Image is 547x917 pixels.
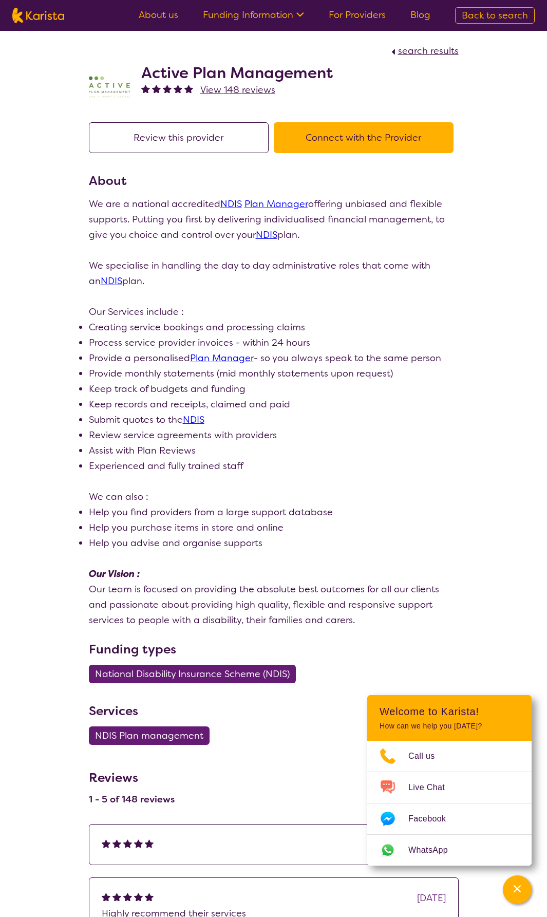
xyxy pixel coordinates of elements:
[89,397,459,412] li: Keep records and receipts, claimed and paid
[101,275,122,287] a: NDIS
[89,366,459,381] li: Provide monthly statements (mid monthly statements upon request)
[220,198,242,210] a: NDIS
[89,489,459,504] p: We can also :
[89,122,269,153] button: Review this provider
[89,320,459,335] li: Creating service bookings and processing claims
[89,412,459,427] li: Submit quotes to the
[89,640,459,659] h3: Funding types
[408,843,460,858] span: WhatsApp
[102,892,110,901] img: fullstar
[89,729,216,742] a: NDIS Plan management
[89,668,302,680] a: National Disability Insurance Scheme (NDIS)
[89,443,459,458] li: Assist with Plan Reviews
[455,7,535,24] a: Back to search
[89,702,459,720] h3: Services
[398,45,459,57] span: search results
[95,726,203,745] span: NDIS Plan management
[190,352,254,364] a: Plan Manager
[410,9,430,21] a: Blog
[89,568,140,580] em: Our Vision :
[89,335,459,350] li: Process service provider invoices - within 24 hours
[274,122,454,153] button: Connect with the Provider
[12,8,64,23] img: Karista logo
[134,892,143,901] img: fullstar
[89,381,459,397] li: Keep track of budgets and funding
[203,9,304,21] a: Funding Information
[134,839,143,848] img: fullstar
[123,892,132,901] img: fullstar
[408,811,458,827] span: Facebook
[89,196,459,242] p: We are a national accredited offering unbiased and flexible supports. Putting you first by delive...
[183,414,204,426] a: NDIS
[89,304,459,320] p: Our Services include :
[462,9,528,22] span: Back to search
[89,258,459,289] p: We specialise in handling the day to day administrative roles that come with an plan.
[89,132,274,144] a: Review this provider
[89,427,459,443] li: Review service agreements with providers
[141,64,333,82] h2: Active Plan Management
[123,839,132,848] img: fullstar
[89,535,459,551] li: Help you advise and organise supports
[89,172,459,190] h3: About
[89,763,175,787] h3: Reviews
[145,892,154,901] img: fullstar
[89,520,459,535] li: Help you purchase items in store and online
[89,504,459,520] li: Help you find providers from a large support database
[367,695,532,866] div: Channel Menu
[184,84,193,93] img: fullstar
[89,350,459,366] li: Provide a personalised - so you always speak to the same person
[274,132,459,144] a: Connect with the Provider
[380,705,519,718] h2: Welcome to Karista!
[152,84,161,93] img: fullstar
[256,229,277,241] a: NDIS
[112,839,121,848] img: fullstar
[89,582,459,628] p: Our team is focused on providing the absolute best outcomes for all our clients and passionate ab...
[367,835,532,866] a: Web link opens in a new tab.
[244,198,308,210] a: Plan Manager
[141,84,150,93] img: fullstar
[163,84,172,93] img: fullstar
[329,9,386,21] a: For Providers
[380,722,519,731] p: How can we help you [DATE]?
[389,45,459,57] a: search results
[89,458,459,474] li: Experienced and fully trained staff
[112,892,121,901] img: fullstar
[417,890,446,906] div: [DATE]
[200,84,275,96] span: View 148 reviews
[367,741,532,866] ul: Choose channel
[102,839,110,848] img: fullstar
[89,793,175,806] h4: 1 - 5 of 148 reviews
[503,875,532,904] button: Channel Menu
[174,84,182,93] img: fullstar
[89,66,130,107] img: pypzb5qm7jexfhutod0x.png
[145,839,154,848] img: fullstar
[408,748,447,764] span: Call us
[95,665,290,683] span: National Disability Insurance Scheme (NDIS)
[200,82,275,98] a: View 148 reviews
[408,780,457,795] span: Live Chat
[139,9,178,21] a: About us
